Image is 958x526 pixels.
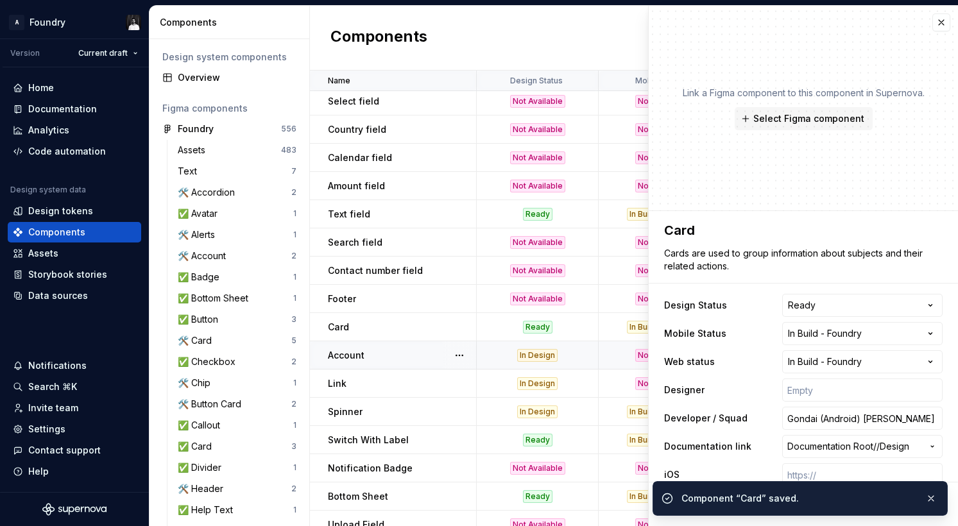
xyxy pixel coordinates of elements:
[173,415,302,436] a: ✅ Callout1
[517,405,558,418] div: In Design
[8,285,141,306] a: Data sources
[635,123,690,136] div: Not available
[28,444,101,457] div: Contact support
[510,76,563,86] p: Design Status
[753,112,864,125] span: Select Figma component
[9,15,24,30] div: A
[28,205,93,217] div: Design tokens
[8,461,141,482] button: Help
[328,462,413,475] p: Notification Badge
[510,236,565,249] div: Not Available
[328,180,385,192] p: Amount field
[510,95,565,108] div: Not Available
[28,380,77,393] div: Search ⌘K
[627,208,698,221] div: In Build - Foundry
[664,299,727,312] label: Design Status
[178,377,216,389] div: 🛠️ Chip
[635,95,690,108] div: Not available
[635,349,690,362] div: Not available
[291,187,296,198] div: 2
[664,384,705,396] label: Designer
[178,250,231,262] div: 🛠️ Account
[8,440,141,461] button: Contact support
[8,398,141,418] a: Invite team
[635,377,690,390] div: Not available
[173,161,302,182] a: Text7
[178,482,228,495] div: 🛠️ Header
[28,289,88,302] div: Data sources
[291,314,296,325] div: 3
[635,293,690,305] div: Not available
[328,208,370,221] p: Text field
[8,243,141,264] a: Assets
[517,349,558,362] div: In Design
[157,67,302,88] a: Overview
[328,123,386,136] p: Country field
[10,48,40,58] div: Version
[510,293,565,305] div: Not Available
[28,226,85,239] div: Components
[627,490,698,503] div: In Build - Foundry
[635,151,690,164] div: Not available
[8,222,141,242] a: Components
[782,407,943,430] input: Empty
[787,440,877,453] span: Documentation Root /
[173,182,302,203] a: 🛠️ Accordion2
[178,228,220,241] div: 🛠️ Alerts
[291,335,296,346] div: 5
[664,440,751,453] label: Documentation link
[328,264,423,277] p: Contact number field
[173,140,302,160] a: Assets483
[173,309,302,330] a: ✅ Button3
[523,490,552,503] div: Ready
[28,103,97,115] div: Documentation
[173,457,302,478] a: ✅ Divider1
[178,313,223,326] div: ✅ Button
[281,145,296,155] div: 483
[330,26,427,49] h2: Components
[523,321,552,334] div: Ready
[42,503,107,516] a: Supernova Logo
[293,505,296,515] div: 1
[782,378,943,402] input: Empty
[523,208,552,221] div: Ready
[627,405,698,418] div: In Build - Foundry
[173,436,302,457] a: ✅ Card3
[28,465,49,478] div: Help
[627,321,698,334] div: In Build - Foundry
[8,355,141,376] button: Notifications
[178,207,223,220] div: ✅ Avatar
[635,76,687,86] p: Mobile Status
[517,377,558,390] div: In Design
[8,377,141,397] button: Search ⌘K
[293,272,296,282] div: 1
[293,378,296,388] div: 1
[162,51,296,64] div: Design system components
[28,124,69,137] div: Analytics
[782,463,943,486] input: https://
[328,321,349,334] p: Card
[627,434,698,446] div: In Build - Foundry
[173,479,302,499] a: 🛠️ Header2
[664,327,726,340] label: Mobile Status
[178,165,202,178] div: Text
[291,484,296,494] div: 2
[664,412,748,425] label: Developer / Squad
[291,166,296,176] div: 7
[178,144,210,157] div: Assets
[173,352,302,372] a: ✅ Checkbox2
[293,230,296,240] div: 1
[662,244,940,275] textarea: Cards are used to group information about subjects and their related actions.
[328,76,350,86] p: Name
[328,95,379,108] p: Select field
[8,141,141,162] a: Code automation
[8,419,141,439] a: Settings
[173,500,302,520] a: ✅ Help Text1
[178,355,241,368] div: ✅ Checkbox
[78,48,128,58] span: Current draft
[157,119,302,139] a: Foundry556
[328,151,392,164] p: Calendar field
[73,44,144,62] button: Current draft
[28,423,65,436] div: Settings
[293,208,296,219] div: 1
